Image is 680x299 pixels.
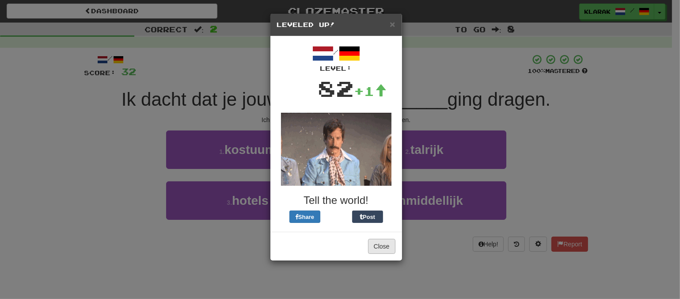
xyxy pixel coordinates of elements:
div: +1 [354,82,387,100]
button: Close [390,19,395,29]
iframe: X Post Button [320,211,352,223]
h3: Tell the world! [277,195,395,206]
div: Level: [277,64,395,73]
button: Post [352,211,383,223]
div: 82 [318,73,354,104]
button: Close [368,239,395,254]
img: glitter-d35a814c05fa227b87dd154a45a5cc37aaecd56281fd9d9cd8133c9defbd597c.gif [281,113,391,186]
div: / [277,43,395,73]
h5: Leveled Up! [277,20,395,29]
button: Share [289,211,320,223]
span: × [390,19,395,29]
